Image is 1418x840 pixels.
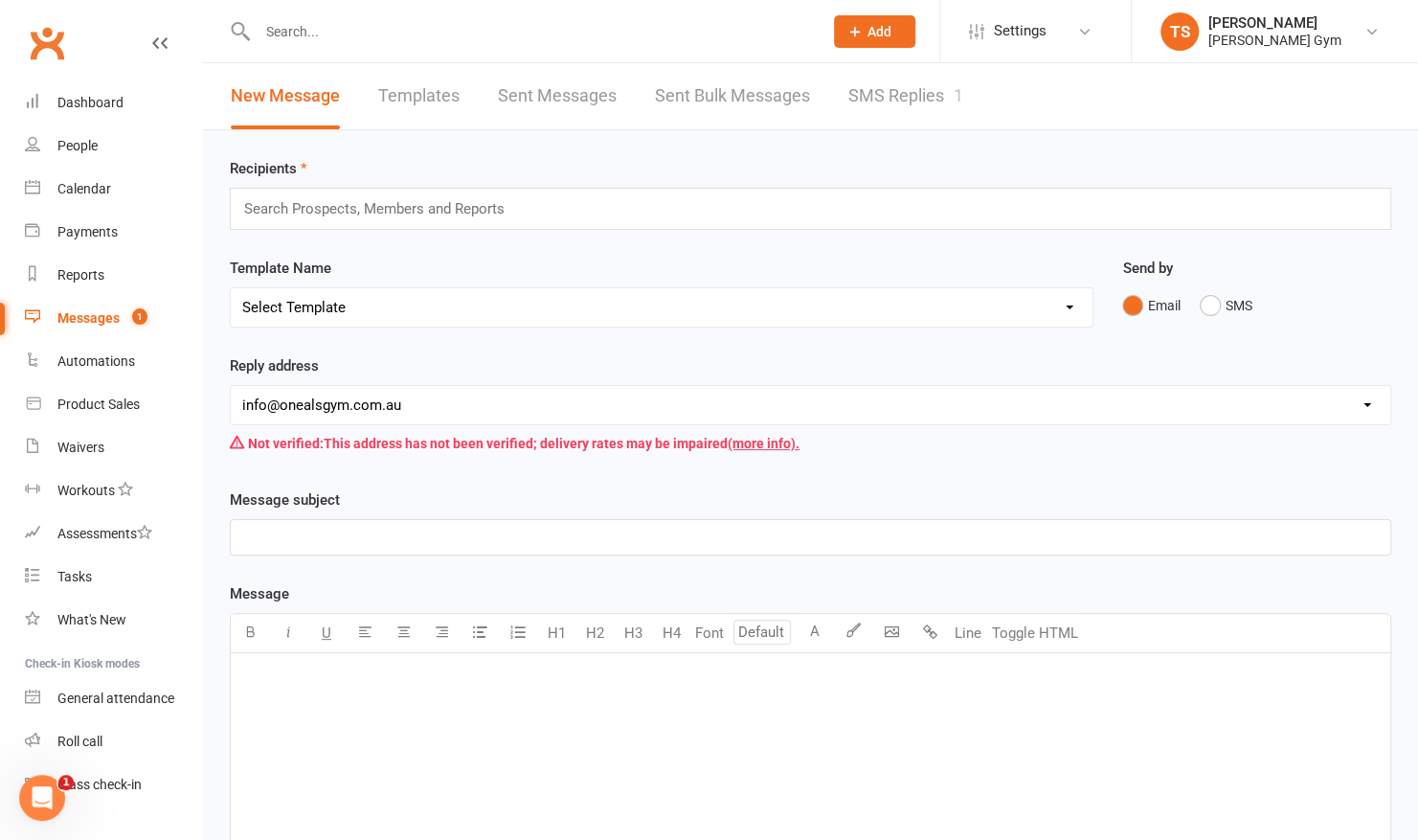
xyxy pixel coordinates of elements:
span: 1 [58,775,74,790]
div: Calendar [57,181,111,196]
a: Clubworx [23,19,71,67]
div: 1 [954,85,963,105]
label: Message [230,582,289,605]
input: Search... [252,18,809,45]
div: Class check-in [57,777,142,792]
button: H4 [652,614,690,652]
a: Workouts [25,469,202,512]
a: Messages 1 [25,297,202,340]
a: Waivers [25,426,202,469]
button: H1 [537,614,575,652]
a: Sent Bulk Messages [655,63,810,129]
button: Add [834,15,915,48]
strong: Not verified: [248,436,324,451]
div: What's New [57,612,126,627]
a: Dashboard [25,81,202,125]
label: Template Name [230,257,331,280]
div: Roll call [57,734,102,749]
button: Email [1122,287,1180,324]
div: [PERSON_NAME] [1208,14,1341,32]
div: Automations [57,353,135,369]
div: Messages [57,310,120,326]
label: Message subject [230,488,340,511]
div: Waivers [57,440,104,455]
a: Calendar [25,168,202,211]
button: Line [949,614,987,652]
div: [PERSON_NAME] Gym [1208,32,1341,49]
span: Settings [994,10,1047,53]
div: Dashboard [57,95,124,110]
span: Add [867,24,891,39]
div: Payments [57,224,118,239]
div: Tasks [57,569,92,584]
button: A [796,614,834,652]
label: Reply address [230,354,319,377]
a: Payments [25,211,202,254]
a: Class kiosk mode [25,763,202,806]
a: People [25,125,202,168]
div: TS [1160,12,1199,51]
span: 1 [132,308,147,325]
a: Sent Messages [498,63,617,129]
button: H2 [575,614,614,652]
div: This address has not been verified; delivery rates may be impaired [230,425,1391,462]
button: Toggle HTML [987,614,1083,652]
a: Automations [25,340,202,383]
input: Default [733,620,791,645]
a: What's New [25,599,202,642]
div: General attendance [57,691,174,706]
a: Templates [378,63,460,129]
button: SMS [1200,287,1251,324]
a: SMS Replies1 [848,63,963,129]
input: Search Prospects, Members and Reports [242,196,523,221]
span: U [322,624,331,642]
a: Roll call [25,720,202,763]
button: Font [690,614,729,652]
div: Product Sales [57,397,140,412]
a: Product Sales [25,383,202,426]
div: Assessments [57,526,152,541]
a: Assessments [25,512,202,556]
div: Workouts [57,483,115,498]
a: Reports [25,254,202,297]
label: Recipients [230,157,307,180]
div: People [57,138,98,153]
iframe: Intercom live chat [19,775,65,821]
button: H3 [614,614,652,652]
button: U [307,614,346,652]
label: Send by [1122,257,1172,280]
a: (more info). [728,436,799,451]
a: Tasks [25,556,202,599]
a: General attendance kiosk mode [25,677,202,720]
a: New Message [231,63,340,129]
div: Reports [57,267,104,283]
